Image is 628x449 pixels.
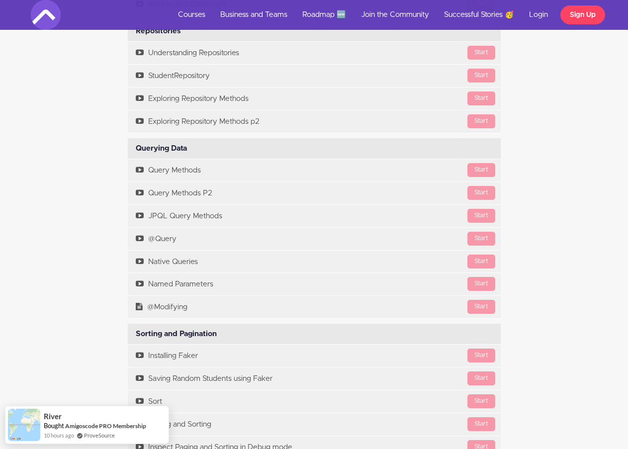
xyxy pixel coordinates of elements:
a: StartExploring Repository Methods [128,88,501,110]
div: Repositories [128,21,501,42]
a: StartJPQL Query Methods [128,205,501,227]
a: Amigoscode PRO Membership [65,422,146,430]
a: StartStudentRepository [128,65,501,87]
div: Start [467,277,495,291]
a: StartQuery Methods [128,159,501,181]
div: Start [467,186,495,200]
div: Start [467,114,495,128]
a: StartNamed Parameters [128,273,501,295]
div: Sorting and Pagination [128,324,501,345]
a: StartUnderstanding Repositories [128,42,501,64]
div: Start [467,209,495,223]
a: StartSort [128,390,501,413]
div: Start [467,69,495,83]
a: StartPaging and Sorting [128,413,501,436]
div: Start [467,163,495,177]
div: Start [467,91,495,105]
div: Querying Data [128,138,501,159]
img: provesource social proof notification image [8,409,40,441]
div: Start [467,232,495,246]
a: StartInstalling Faker [128,345,501,367]
span: Bought [44,422,64,430]
div: Start [467,371,495,385]
div: Start [467,300,495,314]
a: Start@Modifying [128,296,501,318]
span: River [44,412,62,421]
a: StartSaving Random Students using Faker [128,367,501,390]
div: Start [467,417,495,431]
a: StartQuery Methods P2 [128,182,501,204]
div: Start [467,394,495,408]
a: Start@Query [128,228,501,250]
a: StartExploring Repository Methods p2 [128,110,501,133]
span: 10 hours ago [44,431,74,440]
a: Sign Up [560,5,605,24]
div: Start [467,255,495,269]
div: Start [467,349,495,362]
div: Start [467,46,495,60]
a: StartNative Queries [128,251,501,273]
a: ProveSource [84,431,115,440]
